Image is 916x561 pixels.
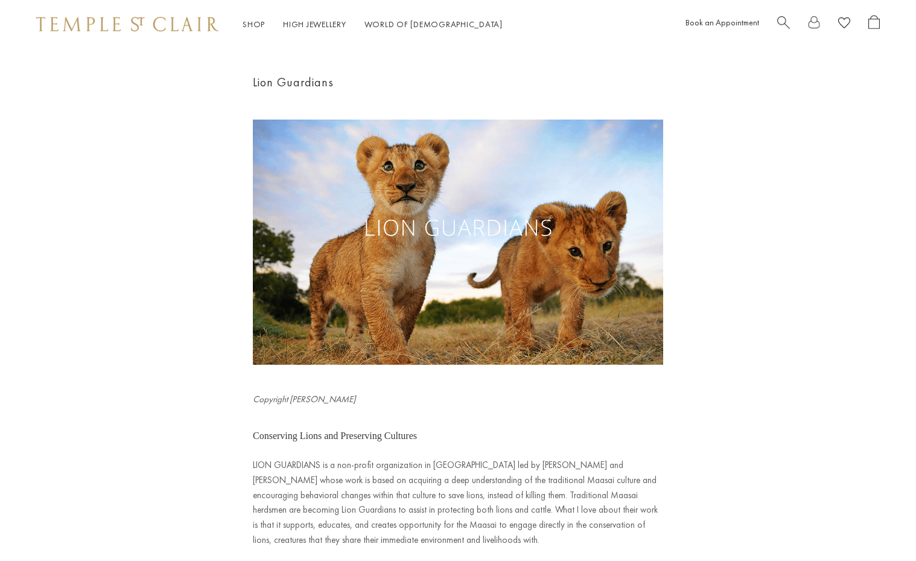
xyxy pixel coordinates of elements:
h4: Conserving Lions and Preserving Cultures [253,428,663,444]
a: Search [777,15,790,34]
a: View Wishlist [838,15,850,34]
a: Book an Appointment [685,17,759,28]
a: World of [DEMOGRAPHIC_DATA]World of [DEMOGRAPHIC_DATA] [364,19,503,30]
a: ShopShop [243,19,265,30]
h1: Lion Guardians [253,72,663,92]
nav: Main navigation [243,17,503,32]
a: Open Shopping Bag [868,15,880,34]
i: Copyright [PERSON_NAME] [253,393,355,405]
img: Temple St. Clair [36,17,218,31]
img: tt7-banner.png [253,120,663,365]
iframe: Gorgias live chat messenger [856,504,904,549]
a: High JewelleryHigh Jewellery [283,19,346,30]
p: LION GUARDIANS is a non-profit organization in [GEOGRAPHIC_DATA] led by [PERSON_NAME] and [PERSON... [253,458,663,548]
